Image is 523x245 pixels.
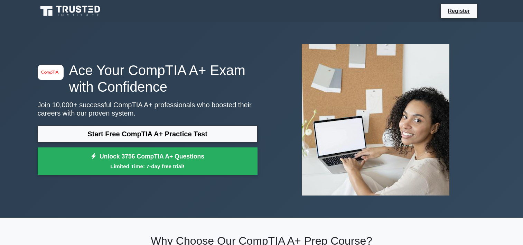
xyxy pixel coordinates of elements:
[46,162,249,170] small: Limited Time: 7-day free trial!
[443,7,474,15] a: Register
[38,62,258,95] h1: Ace Your CompTIA A+ Exam with Confidence
[38,101,258,117] p: Join 10,000+ successful CompTIA A+ professionals who boosted their careers with our proven system.
[38,147,258,175] a: Unlock 3756 CompTIA A+ QuestionsLimited Time: 7-day free trial!
[38,126,258,142] a: Start Free CompTIA A+ Practice Test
